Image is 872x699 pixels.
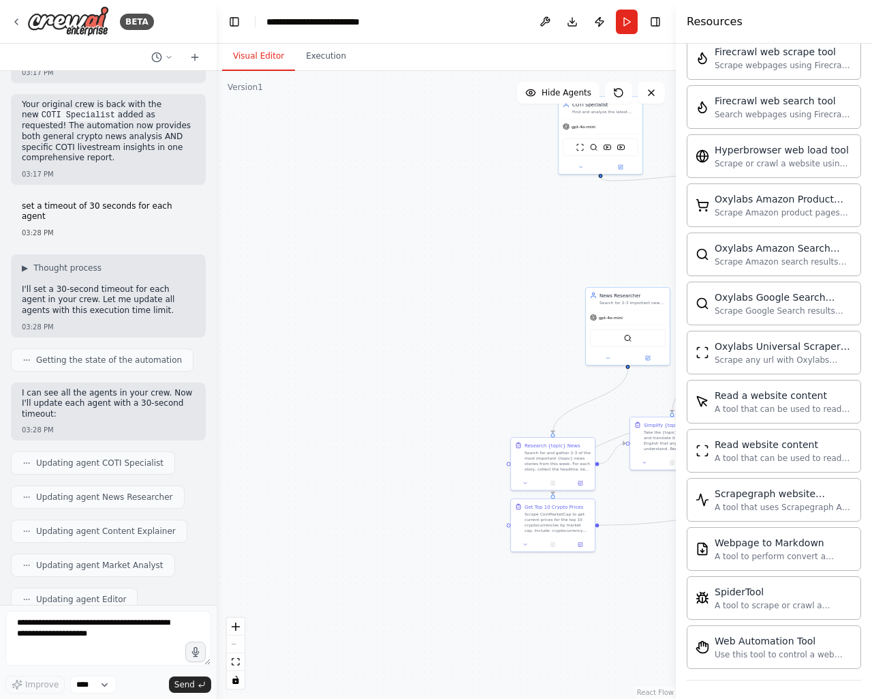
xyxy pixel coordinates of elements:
[696,198,709,212] img: OxylabsAmazonProductScraperTool
[525,503,583,510] div: Get Top 10 Crypto Prices
[174,679,195,690] span: Send
[617,143,625,151] img: YoutubeChannelSearchTool
[696,346,709,359] img: OxylabsUniversalScraperTool
[715,536,852,550] div: Webpage to Markdown
[715,551,852,562] div: A tool to perform convert a webpage to markdown to make it easier for LLMs to understand
[696,100,709,114] img: FirecrawlSearchTool
[510,499,595,552] div: Get Top 10 Crypto PricesScrape CoinMarketCap to get current prices for the top 10 cryptocurrencie...
[558,96,643,175] div: COTI SpecialistFind and analyze the latest livestream from COTI Group YouTube channel ({youtube_c...
[599,315,623,321] span: gpt-4o-mini
[22,169,195,179] div: 03:17 PM
[599,292,666,299] div: News Researcher
[227,653,245,671] button: fit view
[602,163,640,171] button: Open in side panel
[629,417,715,471] div: Simplify {topic} UpdatesTake the {topic} news research and translate it into plain English that a...
[715,207,852,218] div: Scrape Amazon product pages with Oxylabs Amazon Product Scraper
[510,437,595,491] div: Research {topic} NewsSearch for and gather 2-3 of the most important {topic} news stories from th...
[22,322,195,332] div: 03:28 PM
[715,109,852,120] div: Search webpages using Firecrawl and return the results
[715,404,852,415] div: A tool that can be used to read a website content.
[715,585,852,599] div: SpiderTool
[590,143,598,151] img: SerperDevTool
[715,94,852,108] div: Firecrawl web search tool
[576,143,585,151] img: ScrapeWebsiteTool
[185,642,206,662] button: Click to speak your automation idea
[715,487,852,501] div: Scrapegraph website scraper
[715,355,852,366] div: Scrape any url with Oxylabs Universal Scraper
[22,388,195,420] p: I can see all the agents in your crew. Now I'll update each agent with a 30-second timeout:
[25,679,59,690] span: Improve
[542,87,591,98] span: Hide Agents
[22,228,195,238] div: 03:28 PM
[228,82,263,93] div: Version 1
[696,542,709,556] img: SerplyWebpageToMarkdownTool
[604,143,612,151] img: YoutubeVideoSearchTool
[572,124,595,130] span: gpt-4o-mini
[39,109,118,121] code: COTI Specialist
[525,450,591,472] div: Search for and gather 2-3 of the most important {topic} news stories from this week. For each sto...
[629,354,668,362] button: Open in side panel
[715,453,852,464] div: A tool that can be used to read a website content.
[585,287,670,366] div: News ResearcherSearch for 2-3 important news updates about {topic}gpt-4o-miniSerperDevTool
[715,158,852,169] div: Scrape or crawl a website using Hyperbrowser and return the contents in properly formatted markdo...
[36,526,176,537] span: Updating agent Content Explainer
[715,438,852,451] div: Read website content
[538,479,567,488] button: No output available
[295,42,357,71] button: Execution
[22,425,195,435] div: 03:28 PM
[120,14,154,30] div: BETA
[36,355,182,366] span: Getting the state of the automation
[22,284,195,316] p: I'll set a 30-second timeout for each agent in your crew. Let me update all agents with this exec...
[569,541,592,549] button: Open in side panel
[33,263,102,273] span: Thought process
[227,618,245,636] button: zoom in
[715,600,852,611] div: A tool to scrape or crawl a website and return LLM-ready content.
[696,297,709,310] img: OxylabsGoogleSearchScraperTool
[696,395,709,408] img: ScrapeElementFromWebsiteTool
[227,618,245,689] div: React Flow controls
[525,511,591,533] div: Scrape CoinMarketCap to get current prices for the top 10 cryptocurrencies by market cap. Include...
[646,12,665,31] button: Hide right sidebar
[36,594,126,605] span: Updating agent Editor
[715,291,852,304] div: Oxylabs Google Search Scraper tool
[22,263,28,273] span: ▶
[22,263,102,273] button: ▶Thought process
[227,671,245,689] button: toggle interactivity
[715,60,852,71] div: Scrape webpages using Firecrawl and return the contents
[696,640,709,654] img: StagehandTool
[27,6,109,37] img: Logo
[624,334,632,342] img: SerperDevTool
[146,49,178,65] button: Switch to previous chat
[687,14,743,30] h4: Resources
[538,541,567,549] button: No output available
[572,109,638,115] div: Find and analyze the latest livestream from COTI Group YouTube channel ({youtube_channel}) to ide...
[696,493,709,507] img: ScrapegraphScrapeTool
[525,442,580,449] div: Research {topic} News
[715,45,852,59] div: Firecrawl web scrape tool
[715,306,852,316] div: Scrape Google Search results with Oxylabs Google Search Scraper
[266,15,392,29] nav: breadcrumb
[36,492,173,503] span: Updating agent News Researcher
[696,591,709,605] img: SpiderTool
[599,300,666,306] div: Search for 2-3 important news updates about {topic}
[637,689,674,696] a: React Flow attribution
[715,256,852,267] div: Scrape Amazon search results with Oxylabs Amazon Search Scraper
[644,430,710,451] div: Take the {topic} news research and translate it into plain English that anyone can understand. Re...
[715,143,852,157] div: Hyperbrowser web load tool
[696,51,709,65] img: FirecrawlScrapeWebsiteTool
[715,340,852,353] div: Oxylabs Universal Scraper tool
[517,82,599,104] button: Hide Agents
[36,560,163,571] span: Updating agent Market Analyst
[22,201,195,222] p: set a timeout of 30 seconds for each agent
[569,479,592,488] button: Open in side panel
[715,649,852,660] div: Use this tool to control a web browser and interact with websites using natural language. Capabil...
[222,42,295,71] button: Visual Editor
[5,676,65,694] button: Improve
[184,49,206,65] button: Start a new chat
[715,241,852,255] div: Oxylabs Amazon Search Scraper tool
[715,502,852,513] div: A tool that uses Scrapegraph AI to intelligently scrape website content.
[715,192,852,206] div: Oxylabs Amazon Product Scraper tool
[550,369,632,434] g: Edge from e169d844-fbd9-4cc7-b17a-9630731db6ad to 13e00404-4bd4-4745-825f-6200cadcde98
[22,68,195,78] div: 03:17 PM
[696,149,709,163] img: HyperbrowserLoadTool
